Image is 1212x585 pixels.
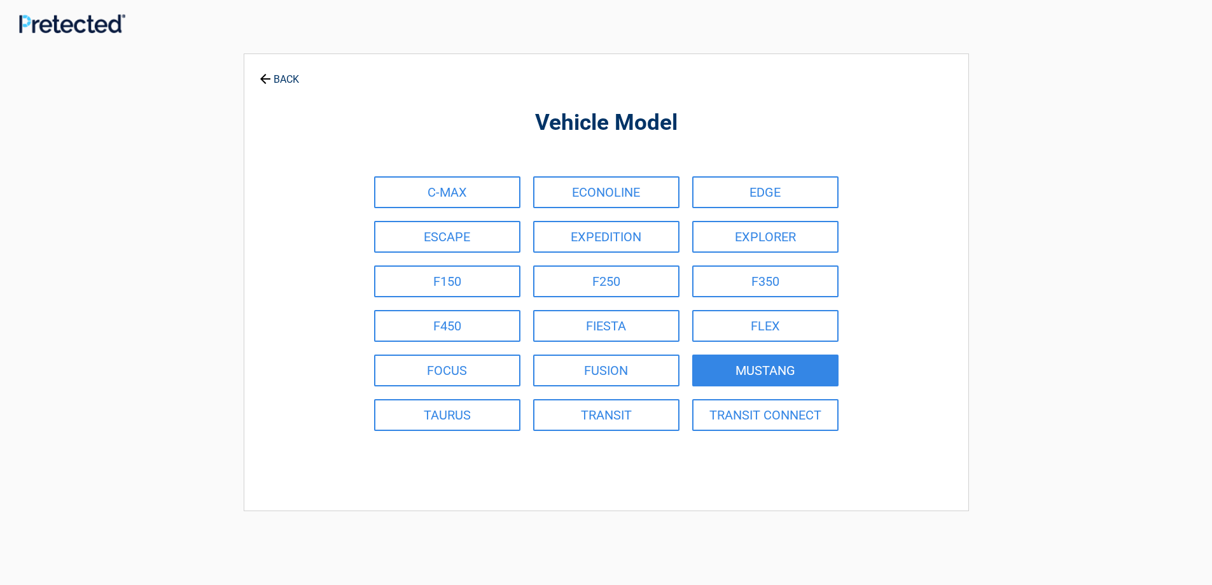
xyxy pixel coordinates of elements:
a: F350 [692,265,839,297]
a: ESCAPE [374,221,520,253]
h2: Vehicle Model [314,108,898,138]
a: TRANSIT CONNECT [692,399,839,431]
a: FOCUS [374,355,520,386]
a: TAURUS [374,399,520,431]
a: EXPEDITION [533,221,679,253]
img: Main Logo [19,14,125,33]
a: MUSTANG [692,355,839,386]
a: EDGE [692,176,839,208]
a: F450 [374,310,520,342]
a: FIESTA [533,310,679,342]
a: EXPLORER [692,221,839,253]
a: C-MAX [374,176,520,208]
a: F150 [374,265,520,297]
a: FLEX [692,310,839,342]
a: FUSION [533,355,679,386]
a: ECONOLINE [533,176,679,208]
a: F250 [533,265,679,297]
a: TRANSIT [533,399,679,431]
a: BACK [257,62,302,85]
